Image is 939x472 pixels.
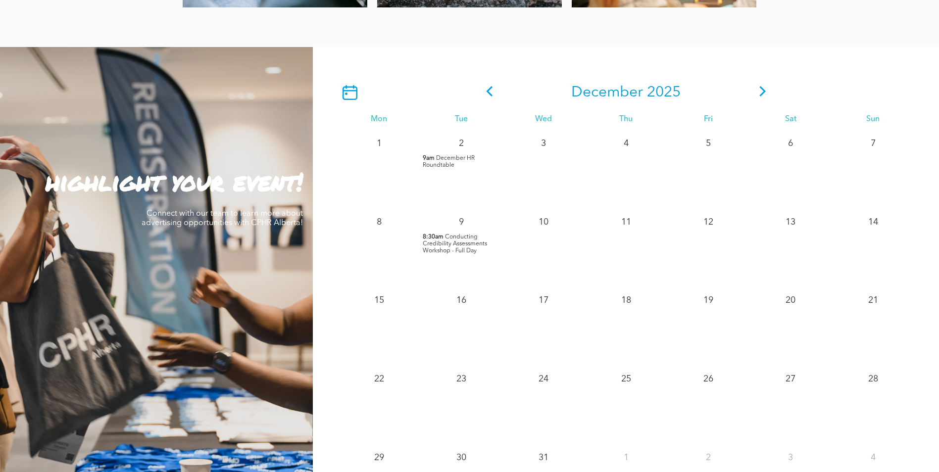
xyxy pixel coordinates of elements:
[452,449,470,467] p: 30
[452,213,470,231] p: 9
[423,234,487,254] span: Conducting Credibility Assessments Workshop - Full Day
[782,213,799,231] p: 13
[699,291,717,309] p: 19
[535,135,552,152] p: 3
[617,370,635,388] p: 25
[46,164,303,199] strong: highlight your event!
[832,115,914,124] div: Sun
[338,115,420,124] div: Mon
[571,85,643,100] span: December
[617,213,635,231] p: 11
[617,135,635,152] p: 4
[535,370,552,388] p: 24
[142,210,303,227] span: Connect with our team to learn more about advertising opportunities with CPHR Alberta!
[423,155,435,162] span: 9am
[782,135,799,152] p: 6
[864,135,882,152] p: 7
[782,370,799,388] p: 27
[864,213,882,231] p: 14
[370,449,388,467] p: 29
[749,115,832,124] div: Sat
[864,370,882,388] p: 28
[535,291,552,309] p: 17
[452,291,470,309] p: 16
[585,115,667,124] div: Thu
[864,449,882,467] p: 4
[617,291,635,309] p: 18
[699,449,717,467] p: 2
[699,135,717,152] p: 5
[782,449,799,467] p: 3
[667,115,749,124] div: Fri
[535,449,552,467] p: 31
[370,213,388,231] p: 8
[370,370,388,388] p: 22
[423,234,444,240] span: 8:30am
[420,115,502,124] div: Tue
[423,155,475,168] span: December HR Roundtable
[502,115,585,124] div: Wed
[647,85,681,100] span: 2025
[617,449,635,467] p: 1
[370,291,388,309] p: 15
[535,213,552,231] p: 10
[452,135,470,152] p: 2
[782,291,799,309] p: 20
[699,370,717,388] p: 26
[452,370,470,388] p: 23
[864,291,882,309] p: 21
[699,213,717,231] p: 12
[370,135,388,152] p: 1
